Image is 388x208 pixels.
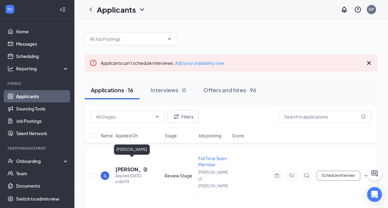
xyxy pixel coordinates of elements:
[16,167,69,180] a: Team
[367,187,382,202] div: Open Intercom Messenger
[7,196,14,202] svg: Settings
[101,132,138,139] span: Name · Applied On
[165,132,177,139] span: Stage
[369,7,374,12] div: GP
[143,167,148,172] svg: Document
[365,59,373,67] svg: Cross
[175,60,224,66] a: Add your availability now
[273,173,281,178] svg: Note
[7,146,68,151] div: Team Management
[97,4,136,15] h1: Applicants
[103,173,107,178] div: JL
[167,36,172,41] svg: ChevronDown
[167,110,199,123] button: Filter Filters
[16,65,69,72] div: Reporting
[198,156,227,167] span: Full Time Team Member
[303,173,310,178] svg: ChatInactive
[16,158,64,164] div: Onboarding
[16,180,69,192] a: Documents
[364,172,371,179] svg: Ellipses
[371,170,378,177] svg: ChatActive
[7,81,68,86] div: Hiring
[7,158,14,164] svg: UserCheck
[101,60,224,66] span: Applicants can't schedule interviews.
[340,6,348,13] svg: Notifications
[16,50,69,62] a: Scheduling
[7,65,14,72] svg: Analysis
[115,173,148,185] div: Applied [DATE] 4:48 PM
[96,113,152,120] input: All Stages
[361,114,366,119] svg: MagnifyingGlass
[316,171,360,181] button: Schedule Interview
[87,6,94,13] svg: ChevronLeft
[138,6,146,13] svg: ChevronDown
[16,127,69,139] a: Talent Network
[155,114,160,119] svg: ChevronDown
[114,144,150,155] div: [PERSON_NAME]
[115,166,140,173] h5: [PERSON_NAME]
[90,59,97,67] svg: Error
[232,132,244,139] span: Score
[16,25,69,38] a: Home
[60,6,66,13] svg: Collapse
[7,6,13,12] svg: WorkstreamLogo
[16,196,59,202] div: Switch to admin view
[354,6,361,13] svg: QuestionInfo
[16,90,69,102] a: Applicants
[16,102,69,115] a: Sourcing Tools
[91,86,133,94] div: Applications · 16
[288,173,295,178] svg: Tag
[16,115,69,127] a: Job Postings
[198,170,229,195] span: [PERSON_NAME] of [PERSON_NAME] ...
[165,173,194,179] div: Review Stage
[16,38,69,50] a: Messages
[203,86,257,94] div: Offers and hires · 96
[173,113,180,120] svg: Filter
[279,110,371,123] input: Search in applications
[367,166,382,181] button: ChatActive
[151,86,186,94] div: Interviews · 0
[198,132,221,139] span: Job posting
[90,35,165,42] input: All Job Postings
